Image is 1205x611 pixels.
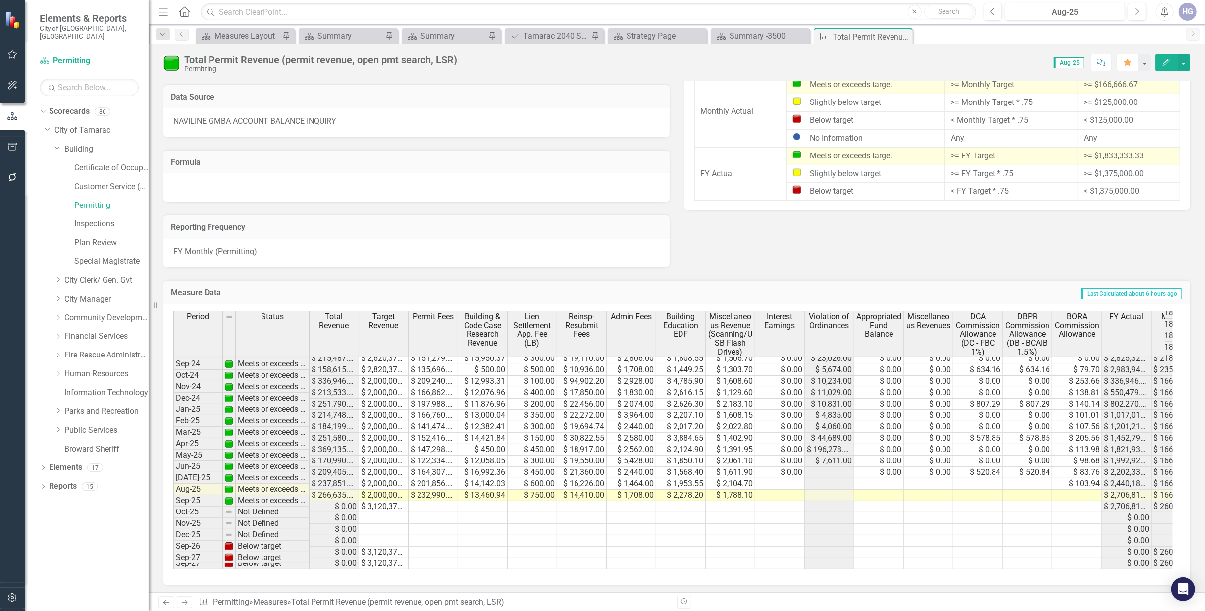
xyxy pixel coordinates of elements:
[40,79,139,96] input: Search Below...
[706,410,755,421] td: $ 1,608.15
[1052,410,1102,421] td: $ 101.01
[805,387,854,399] td: $ 11,029.00
[805,399,854,410] td: $ 10,831.00
[359,364,409,376] td: $ 2,820,375.00
[656,490,706,501] td: $ 2,278.20
[74,237,149,249] a: Plan Review
[1052,364,1102,376] td: $ 79.70
[1152,421,1201,433] td: $ 166,666.67
[359,467,409,478] td: $ 2,000,000.00
[755,433,805,444] td: $ 0.00
[1179,3,1197,21] div: HG
[1003,364,1052,376] td: $ 634.16
[854,399,904,410] td: $ 0.00
[1054,57,1084,68] span: Aug-25
[458,433,508,444] td: $ 14,421.84
[198,30,280,42] a: Measures Layout
[607,490,656,501] td: $ 1,708.00
[225,428,233,436] img: 1UOPjbPZzarJnojPNnPdqcrKqsyubKg2UwelywlROmNPl+gdMW9Kb8ri8GgAAAABJRU5ErkJggg==
[508,467,557,478] td: $ 450.00
[656,444,706,456] td: $ 2,124.90
[557,444,607,456] td: $ 18,917.00
[74,218,149,230] a: Inspections
[854,410,904,421] td: $ 0.00
[706,421,755,433] td: $ 2,022.80
[805,456,854,467] td: $ 7,611.00
[359,444,409,456] td: $ 2,000,000.00
[607,433,656,444] td: $ 2,580.00
[1052,444,1102,456] td: $ 113.98
[607,444,656,456] td: $ 2,562.00
[1102,467,1152,478] td: $ 2,202,331.11
[359,433,409,444] td: $ 2,000,000.00
[173,472,223,484] td: [DATE]-25
[904,410,953,421] td: $ 0.00
[458,444,508,456] td: $ 450.00
[1008,6,1122,18] div: Aug-25
[854,421,904,433] td: $ 0.00
[854,364,904,376] td: $ 0.00
[74,181,149,193] a: Customer Service (Bldg)
[805,421,854,433] td: $ 4,060.00
[755,376,805,387] td: $ 0.00
[310,376,359,387] td: $ 336,946.45
[854,387,904,399] td: $ 0.00
[508,399,557,410] td: $ 200.00
[904,467,953,478] td: $ 0.00
[854,433,904,444] td: $ 0.00
[409,467,458,478] td: $ 164,307.21
[656,364,706,376] td: $ 1,449.25
[49,106,90,117] a: Scorecards
[805,410,854,421] td: $ 4,835.00
[904,456,953,467] td: $ 0.00
[557,410,607,421] td: $ 22,272.00
[173,381,223,393] td: Nov-24
[713,30,807,42] a: Summary -3500
[458,376,508,387] td: $ 12,993.31
[1052,467,1102,478] td: $ 83.76
[755,421,805,433] td: $ 0.00
[904,444,953,456] td: $ 0.00
[557,467,607,478] td: $ 21,360.00
[359,501,409,512] td: $ 3,120,375.00
[1003,399,1052,410] td: $ 807.29
[173,484,223,495] td: Aug-25
[524,30,589,42] div: Tamarac 2040 Strategic Plan - Departmental Action Plan
[656,433,706,444] td: $ 3,884.65
[1102,399,1152,410] td: $ 802,270.65
[1102,387,1152,399] td: $ 550,479.77
[236,427,310,438] td: Meets or exceeds target
[458,421,508,433] td: $ 12,382.41
[706,490,755,501] td: $ 1,788.10
[755,364,805,376] td: $ 0.00
[225,360,233,368] img: 1UOPjbPZzarJnojPNnPdqcrKqsyubKg2UwelywlROmNPl+gdMW9Kb8ri8GgAAAABJRU5ErkJggg==
[953,456,1003,467] td: $ 0.00
[607,399,656,410] td: $ 2,074.00
[1052,478,1102,490] td: $ 103.94
[508,444,557,456] td: $ 450.00
[409,490,458,501] td: $ 232,990.00
[1052,387,1102,399] td: $ 138.81
[607,376,656,387] td: $ 2,928.00
[656,421,706,433] td: $ 2,017.20
[1152,501,1201,512] td: $ 260,031.25
[1003,387,1052,399] td: $ 0.00
[359,410,409,421] td: $ 2,000,000.00
[706,467,755,478] td: $ 1,611.90
[173,427,223,438] td: Mar-25
[953,364,1003,376] td: $ 634.16
[359,399,409,410] td: $ 2,000,000.00
[409,410,458,421] td: $ 166,760.70
[359,490,409,501] td: $ 2,000,000.00
[74,200,149,211] a: Permitting
[359,387,409,399] td: $ 2,000,000.00
[184,65,457,73] div: Permitting
[1052,399,1102,410] td: $ 140.14
[706,376,755,387] td: $ 1,608.60
[236,381,310,393] td: Meets or exceeds target
[508,478,557,490] td: $ 600.00
[1152,490,1201,501] td: $ 166,666.67
[904,421,953,433] td: $ 0.00
[953,399,1003,410] td: $ 807.29
[557,387,607,399] td: $ 17,850.00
